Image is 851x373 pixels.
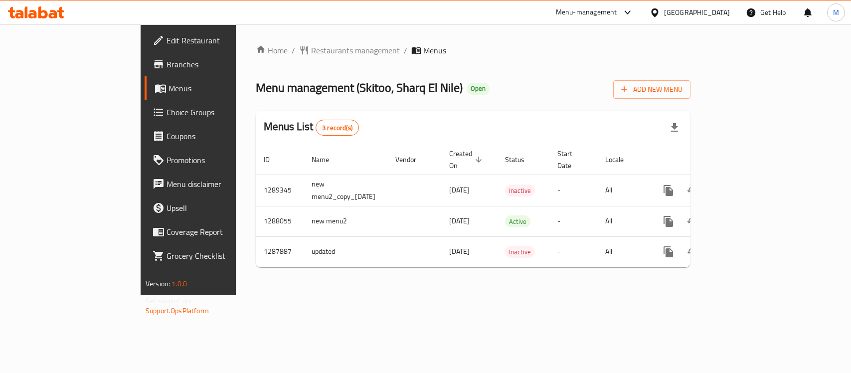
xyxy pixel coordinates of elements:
a: Upsell [145,196,283,220]
table: enhanced table [256,145,760,267]
span: Active [505,216,530,227]
button: Change Status [681,209,704,233]
span: Promotions [167,154,275,166]
span: Restaurants management [311,44,400,56]
td: All [597,206,649,236]
span: Inactive [505,185,535,196]
span: [DATE] [449,184,470,196]
button: more [657,179,681,202]
div: [GEOGRAPHIC_DATA] [664,7,730,18]
span: ID [264,154,283,166]
span: Name [312,154,342,166]
span: Created On [449,148,485,172]
td: All [597,236,649,267]
a: Menu disclaimer [145,172,283,196]
span: Grocery Checklist [167,250,275,262]
span: 3 record(s) [316,123,358,133]
td: All [597,175,649,206]
td: updated [304,236,387,267]
span: Open [467,84,490,93]
span: Vendor [395,154,429,166]
th: Actions [649,145,760,175]
div: Active [505,215,530,227]
span: Menu management ( Skitoo, Sharq El Nile ) [256,76,463,99]
span: Add New Menu [621,83,682,96]
button: more [657,240,681,264]
nav: breadcrumb [256,44,690,56]
button: Change Status [681,179,704,202]
span: Choice Groups [167,106,275,118]
span: Inactive [505,246,535,258]
span: Edit Restaurant [167,34,275,46]
span: Get support on: [146,294,191,307]
a: Coupons [145,124,283,148]
span: Coverage Report [167,226,275,238]
li: / [292,44,295,56]
td: - [549,175,597,206]
span: Menus [169,82,275,94]
h2: Menus List [264,119,359,136]
td: new menu2_copy_[DATE] [304,175,387,206]
a: Choice Groups [145,100,283,124]
div: Export file [663,116,686,140]
a: Coverage Report [145,220,283,244]
span: Start Date [557,148,585,172]
span: Version: [146,277,170,290]
span: M [833,7,839,18]
a: Menus [145,76,283,100]
span: Status [505,154,537,166]
span: Menu disclaimer [167,178,275,190]
td: - [549,236,597,267]
div: Total records count [316,120,359,136]
a: Edit Restaurant [145,28,283,52]
td: - [549,206,597,236]
a: Grocery Checklist [145,244,283,268]
span: Menus [423,44,446,56]
a: Promotions [145,148,283,172]
button: more [657,209,681,233]
div: Inactive [505,185,535,196]
li: / [404,44,407,56]
div: Open [467,83,490,95]
a: Branches [145,52,283,76]
button: Change Status [681,240,704,264]
span: 1.0.0 [171,277,187,290]
span: Branches [167,58,275,70]
td: new menu2 [304,206,387,236]
span: Coupons [167,130,275,142]
a: Restaurants management [299,44,400,56]
span: Locale [605,154,637,166]
span: [DATE] [449,214,470,227]
a: Support.OpsPlatform [146,304,209,317]
span: Upsell [167,202,275,214]
div: Menu-management [556,6,617,18]
button: Add New Menu [613,80,690,99]
span: [DATE] [449,245,470,258]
